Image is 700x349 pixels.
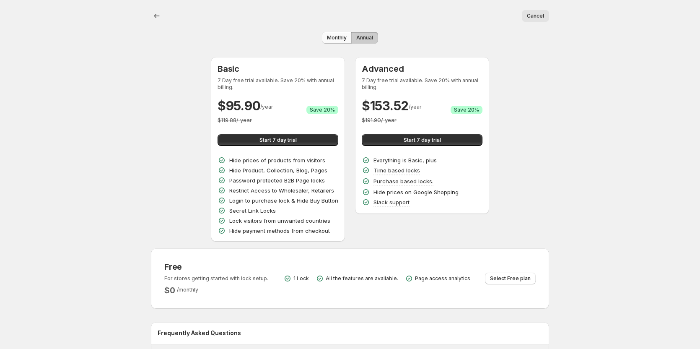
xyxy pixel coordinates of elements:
[409,104,422,110] span: / year
[362,64,482,74] h3: Advanced
[229,227,330,235] p: Hide payment methods from checkout
[229,216,330,225] p: Lock visitors from unwanted countries
[351,32,378,44] button: Annual
[177,286,198,293] span: / monthly
[356,34,373,41] span: Annual
[373,177,433,185] p: Purchase based locks.
[454,107,479,113] span: Save 20%
[490,275,531,282] span: Select Free plan
[259,137,297,143] span: Start 7 day trial
[362,77,482,91] p: 7 Day free trial available. Save 20% with annual billing.
[362,116,482,124] p: $ 191.90 / year
[362,134,482,146] button: Start 7 day trial
[151,10,163,22] button: back
[485,273,536,284] button: Select Free plan
[158,329,542,337] h2: Frequently Asked Questions
[164,275,268,282] p: For stores getting started with lock setup.
[310,107,335,113] span: Save 20%
[404,137,441,143] span: Start 7 day trial
[373,156,437,164] p: Everything is Basic, plus
[362,97,409,114] h2: $ 153.52
[527,13,544,19] span: Cancel
[373,198,410,206] p: Slack support
[218,116,338,124] p: $ 119.88 / year
[326,275,398,282] p: All the features are available.
[293,275,309,282] p: 1 Lock
[373,166,420,174] p: Time based locks
[229,156,325,164] p: Hide prices of products from visitors
[229,196,338,205] p: Login to purchase lock & Hide Buy Button
[260,104,273,110] span: / year
[373,188,459,196] p: Hide prices on Google Shopping
[218,77,338,91] p: 7 Day free trial available. Save 20% with annual billing.
[322,32,352,44] button: Monthly
[218,134,338,146] button: Start 7 day trial
[218,97,260,114] h2: $ 95.90
[229,176,325,185] p: Password protected B2B Page locks
[522,10,549,22] button: Cancel
[164,285,175,295] h2: $ 0
[229,206,276,215] p: Secret Link Locks
[415,275,470,282] p: Page access analytics
[327,34,347,41] span: Monthly
[229,186,334,195] p: Restrict Access to Wholesaler, Retailers
[229,166,327,174] p: Hide Product, Collection, Blog, Pages
[164,262,268,272] h3: Free
[218,64,338,74] h3: Basic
